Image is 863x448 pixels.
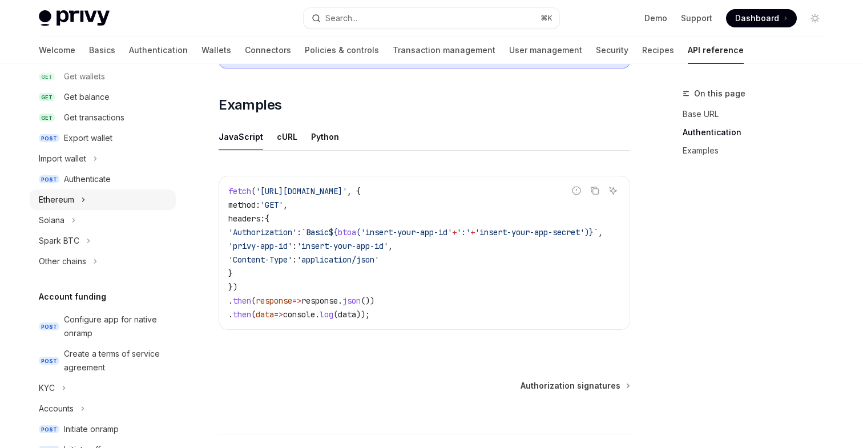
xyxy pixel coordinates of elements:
span: 'Authorization' [228,227,297,237]
span: . [228,296,233,306]
button: Open search [304,8,559,29]
a: Examples [683,142,833,160]
div: Authenticate [64,172,111,186]
span: 'privy-app-id' [228,241,292,251]
span: 'GET' [260,200,283,210]
span: then [233,296,251,306]
span: method: [228,200,260,210]
a: Policies & controls [305,37,379,64]
button: Toggle KYC section [30,378,176,398]
span: + [470,227,475,237]
span: Dashboard [735,13,779,24]
span: }) [228,282,237,292]
button: Toggle Import wallet section [30,148,176,169]
span: POST [39,322,59,331]
a: Authorization signatures [521,380,629,392]
span: { [265,213,269,224]
span: + [452,227,457,237]
a: Demo [644,13,667,24]
span: 'insert-your-app-id' [297,241,388,251]
a: Support [681,13,712,24]
div: Search... [325,11,357,25]
a: User management [509,37,582,64]
div: Accounts [39,402,74,415]
span: Examples [219,96,281,114]
span: . [338,296,342,306]
button: Toggle Accounts section [30,398,176,419]
span: , { [347,186,361,196]
span: fetch [228,186,251,196]
span: POST [39,134,59,143]
span: => [292,296,301,306]
a: Recipes [642,37,674,64]
a: Authentication [683,123,833,142]
span: => [274,309,283,320]
span: Authorization signatures [521,380,620,392]
span: : [292,255,297,265]
a: Transaction management [393,37,495,64]
span: GET [39,93,55,102]
a: Base URL [683,105,833,123]
button: Copy the contents from the code block [587,183,602,198]
button: Ask AI [606,183,620,198]
span: ( [251,296,256,306]
span: ( [356,227,361,237]
span: ( [333,309,338,320]
span: console [283,309,315,320]
div: cURL [277,123,297,150]
span: ` [594,227,598,237]
a: POSTConfigure app for native onramp [30,309,176,344]
span: ) [584,227,589,237]
div: KYC [39,381,55,395]
span: headers: [228,213,265,224]
div: Create a terms of service agreement [64,347,169,374]
span: ( [251,186,256,196]
a: Welcome [39,37,75,64]
button: Toggle Solana section [30,210,176,231]
button: Toggle dark mode [806,9,824,27]
a: Connectors [245,37,291,64]
span: . [228,309,233,320]
span: )); [356,309,370,320]
span: then [233,309,251,320]
div: Configure app for native onramp [64,313,169,340]
div: Solana [39,213,64,227]
a: Authentication [129,37,188,64]
a: Dashboard [726,9,797,27]
div: Python [311,123,339,150]
span: On this page [694,87,745,100]
a: Basics [89,37,115,64]
button: Toggle Spark BTC section [30,231,176,251]
span: POST [39,357,59,365]
a: POSTCreate a terms of service agreement [30,344,176,378]
span: ( [251,309,256,320]
span: ${ [329,227,338,237]
span: } [589,227,594,237]
div: Initiate onramp [64,422,119,436]
span: . [315,309,320,320]
span: } [228,268,233,279]
span: json [342,296,361,306]
span: response [301,296,338,306]
span: : [292,241,297,251]
a: Security [596,37,628,64]
h5: Account funding [39,290,106,304]
a: POSTExport wallet [30,128,176,148]
div: Other chains [39,255,86,268]
a: GETGet transactions [30,107,176,128]
button: Toggle Ethereum section [30,189,176,210]
div: JavaScript [219,123,263,150]
button: Toggle Other chains section [30,251,176,272]
span: 'application/json' [297,255,379,265]
span: POST [39,425,59,434]
span: 'insert-your-app-id' [361,227,452,237]
span: response [256,296,292,306]
span: log [320,309,333,320]
a: POSTAuthenticate [30,169,176,189]
div: Ethereum [39,193,74,207]
span: ()) [361,296,374,306]
div: Import wallet [39,152,86,166]
span: , [598,227,603,237]
span: , [388,241,393,251]
span: 'Content-Type' [228,255,292,265]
